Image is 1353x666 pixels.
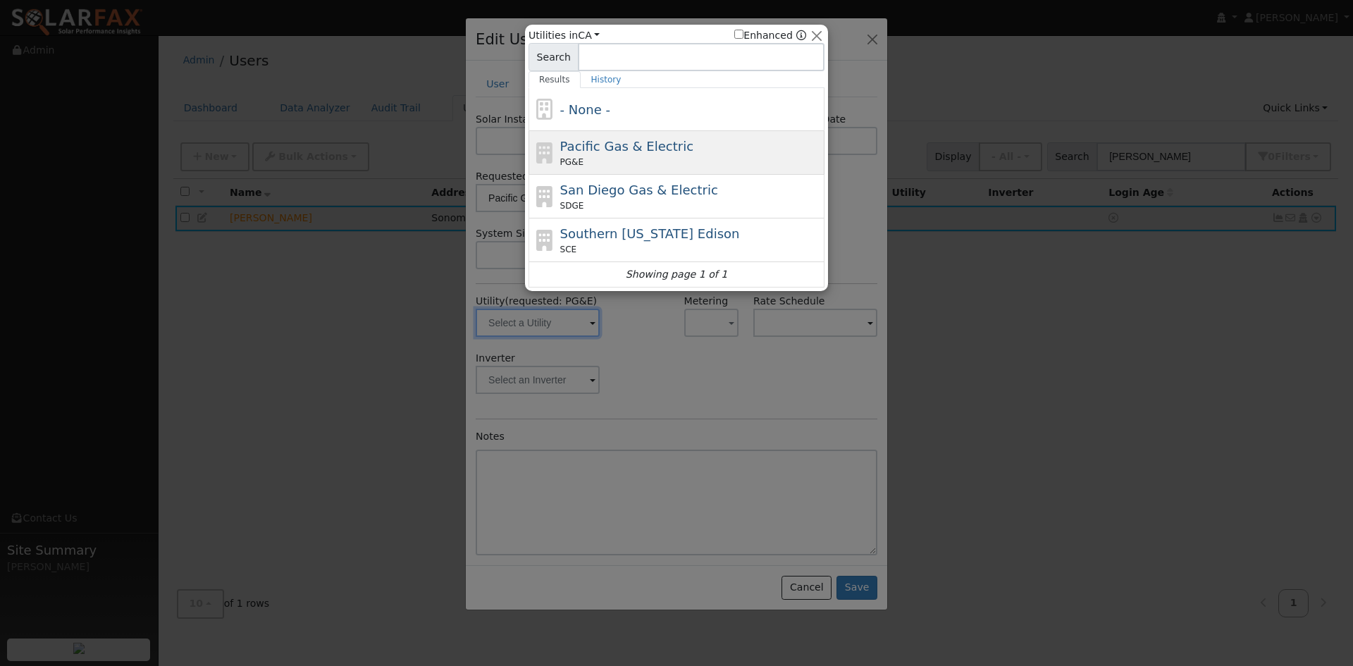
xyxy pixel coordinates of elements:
i: Showing page 1 of 1 [626,267,727,282]
span: SDGE [560,199,584,212]
a: Results [529,71,581,88]
span: PG&E [560,156,583,168]
span: San Diego Gas & Electric [560,183,718,197]
span: - None - [560,102,610,117]
a: History [581,71,632,88]
span: Southern [US_STATE] Edison [560,226,740,241]
span: Search [529,43,579,71]
span: Pacific Gas & Electric [560,139,693,154]
span: SCE [560,243,577,256]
